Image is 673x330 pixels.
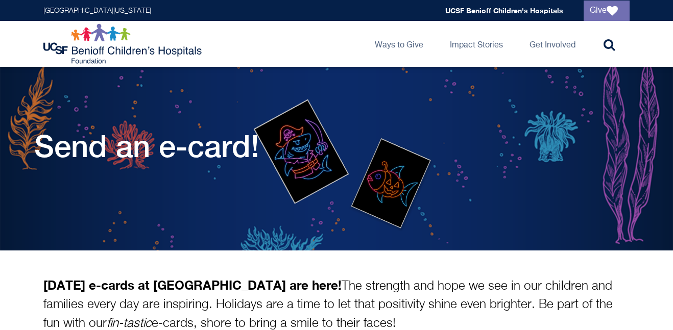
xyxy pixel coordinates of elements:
a: Ways to Give [367,21,431,67]
a: Give [584,1,630,21]
img: Logo for UCSF Benioff Children's Hospitals Foundation [43,23,204,64]
h1: Send an e-card! [34,128,259,164]
i: fin-tastic [107,317,152,329]
strong: [DATE] e-cards at [GEOGRAPHIC_DATA] are here! [43,277,342,292]
a: Get Involved [521,21,584,67]
a: Impact Stories [442,21,511,67]
a: [GEOGRAPHIC_DATA][US_STATE] [43,7,151,14]
a: UCSF Benioff Children's Hospitals [445,6,563,15]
